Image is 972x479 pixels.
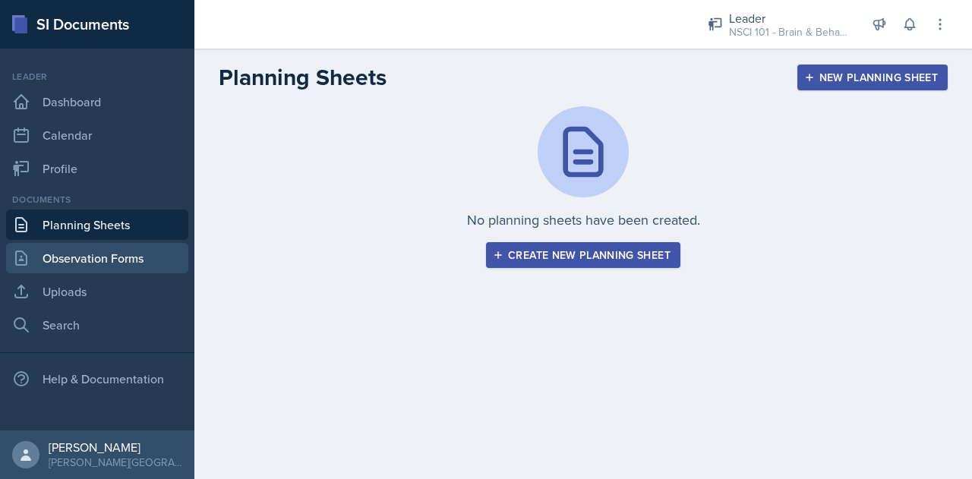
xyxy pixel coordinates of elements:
h2: Planning Sheets [219,64,387,91]
div: Create new planning sheet [496,249,671,261]
div: Leader [729,9,850,27]
a: Dashboard [6,87,188,117]
div: NSCI 101 - Brain & Behavior / Fall 2025 [729,24,850,40]
a: Uploads [6,276,188,307]
a: Calendar [6,120,188,150]
a: Search [6,310,188,340]
div: New Planning Sheet [807,71,938,84]
a: Planning Sheets [6,210,188,240]
div: [PERSON_NAME] [49,440,182,455]
a: Profile [6,153,188,184]
p: No planning sheets have been created. [467,210,700,230]
div: Leader [6,70,188,84]
div: Help & Documentation [6,364,188,394]
div: Documents [6,193,188,206]
button: New Planning Sheet [797,65,948,90]
a: Observation Forms [6,243,188,273]
button: Create new planning sheet [486,242,680,268]
div: [PERSON_NAME][GEOGRAPHIC_DATA] [49,455,182,470]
